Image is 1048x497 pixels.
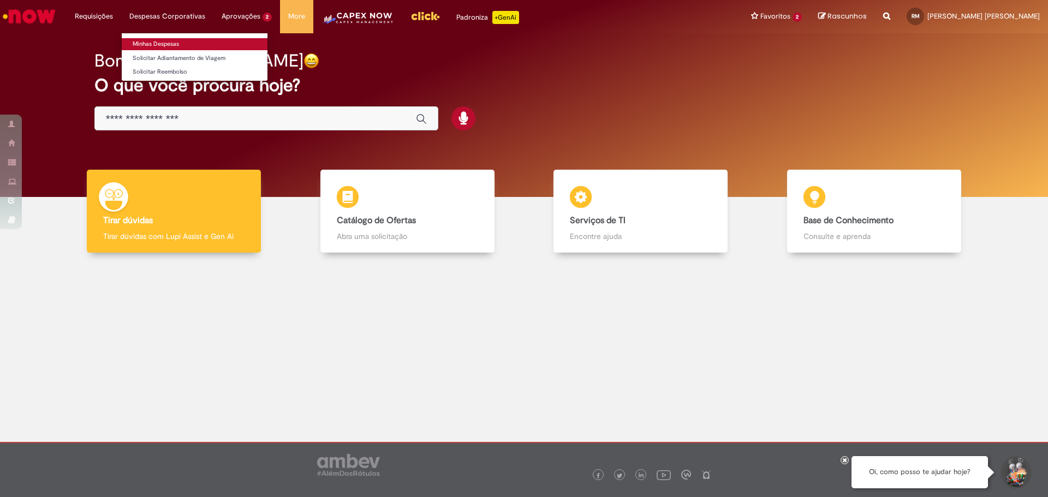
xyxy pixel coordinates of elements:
[803,231,945,242] p: Consulte e aprenda
[288,11,305,22] span: More
[803,215,894,226] b: Base de Conhecimento
[317,454,380,476] img: logo_footer_ambev_rotulo_gray.png
[321,11,394,33] img: CapexLogo5.png
[103,231,245,242] p: Tirar dúvidas com Lupi Assist e Gen Ai
[758,170,991,253] a: Base de Conhecimento Consulte e aprenda
[701,470,711,480] img: logo_footer_naosei.png
[492,11,519,24] p: +GenAi
[75,11,113,22] span: Requisições
[291,170,525,253] a: Catálogo de Ofertas Abra uma solicitação
[657,468,671,482] img: logo_footer_youtube.png
[827,11,867,21] span: Rascunhos
[570,231,711,242] p: Encontre ajuda
[94,51,303,70] h2: Bom dia, [PERSON_NAME]
[681,470,691,480] img: logo_footer_workplace.png
[524,170,758,253] a: Serviços de TI Encontre ajuda
[639,472,644,479] img: logo_footer_linkedin.png
[793,13,802,22] span: 2
[263,13,272,22] span: 2
[121,33,268,81] ul: Despesas Corporativas
[337,215,416,226] b: Catálogo de Ofertas
[410,8,440,24] img: click_logo_yellow_360x200.png
[912,13,920,20] span: RM
[129,11,205,22] span: Despesas Corporativas
[570,215,626,226] b: Serviços de TI
[222,11,260,22] span: Aprovações
[122,38,267,50] a: Minhas Despesas
[760,11,790,22] span: Favoritos
[94,76,954,95] h2: O que você procura hoje?
[303,53,319,69] img: happy-face.png
[122,52,267,64] a: Solicitar Adiantamento de Viagem
[103,215,153,226] b: Tirar dúvidas
[818,11,867,22] a: Rascunhos
[596,473,601,478] img: logo_footer_facebook.png
[122,66,267,78] a: Solicitar Reembolso
[617,473,622,478] img: logo_footer_twitter.png
[57,170,291,253] a: Tirar dúvidas Tirar dúvidas com Lupi Assist e Gen Ai
[456,11,519,24] div: Padroniza
[851,456,988,488] div: Oi, como posso te ajudar hoje?
[927,11,1040,21] span: [PERSON_NAME] [PERSON_NAME]
[337,231,478,242] p: Abra uma solicitação
[1,5,57,27] img: ServiceNow
[999,456,1032,489] button: Iniciar Conversa de Suporte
